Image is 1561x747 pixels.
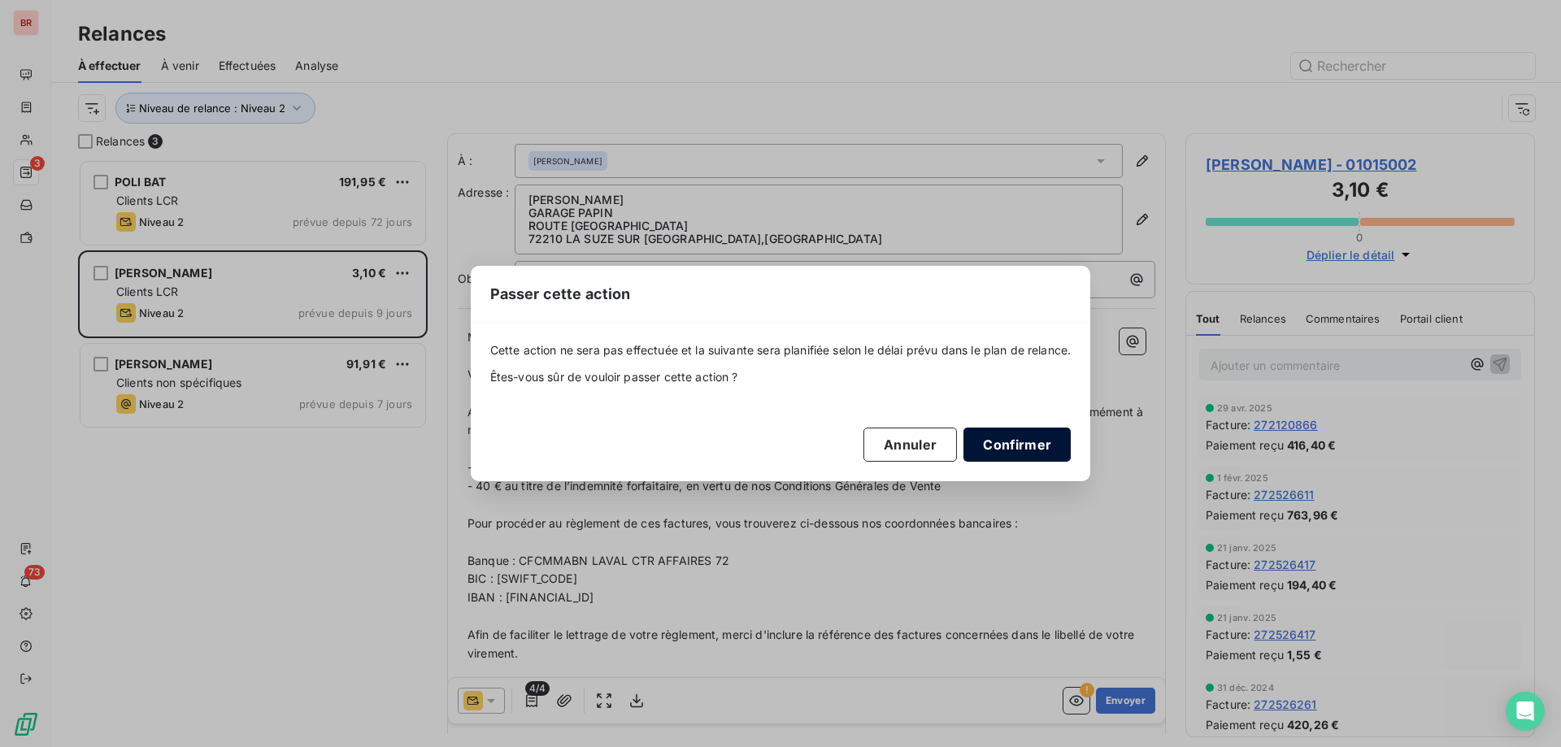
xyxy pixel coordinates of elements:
[1506,692,1545,731] div: Open Intercom Messenger
[490,283,631,305] span: Passer cette action
[490,369,1072,385] span: Êtes-vous sûr de vouloir passer cette action ?
[490,342,1072,358] span: Cette action ne sera pas effectuée et la suivante sera planifiée selon le délai prévu dans le pla...
[963,428,1071,462] button: Confirmer
[863,428,957,462] button: Annuler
